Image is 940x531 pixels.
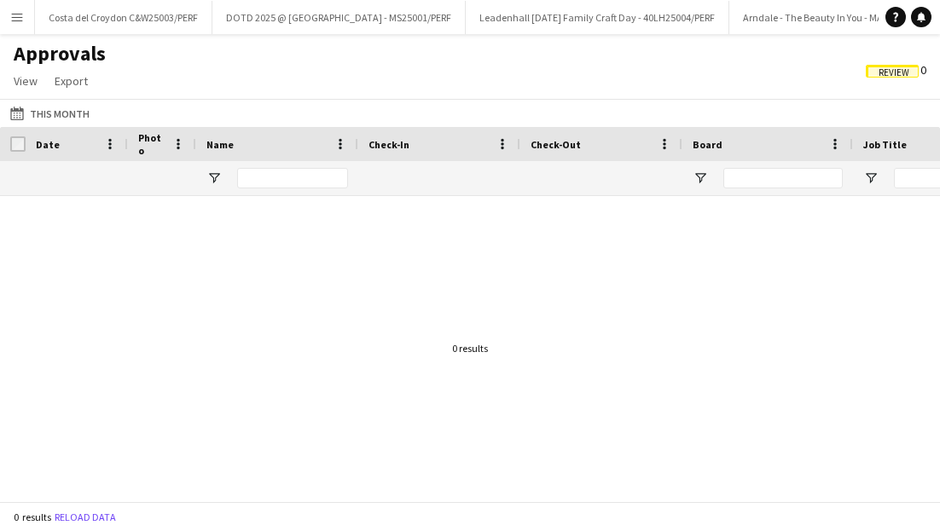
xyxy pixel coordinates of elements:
[237,168,348,188] input: Name Filter Input
[693,170,708,186] button: Open Filter Menu
[138,131,165,157] span: Photo
[10,136,26,152] input: Column with Header Selection
[14,73,38,89] span: View
[212,1,466,34] button: DOTD 2025 @ [GEOGRAPHIC_DATA] - MS25001/PERF
[36,138,60,151] span: Date
[7,103,93,124] button: This Month
[206,138,234,151] span: Name
[531,138,581,151] span: Check-Out
[48,70,95,92] a: Export
[51,508,119,527] button: Reload data
[693,138,722,151] span: Board
[863,138,907,151] span: Job Title
[723,168,843,188] input: Board Filter Input
[7,70,44,92] a: View
[879,67,909,78] span: Review
[466,1,729,34] button: Leadenhall [DATE] Family Craft Day - 40LH25004/PERF
[206,170,222,186] button: Open Filter Menu
[866,62,926,78] span: 0
[863,170,879,186] button: Open Filter Menu
[452,342,488,355] div: 0 results
[368,138,409,151] span: Check-In
[35,1,212,34] button: Costa del Croydon C&W25003/PERF
[55,73,88,89] span: Export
